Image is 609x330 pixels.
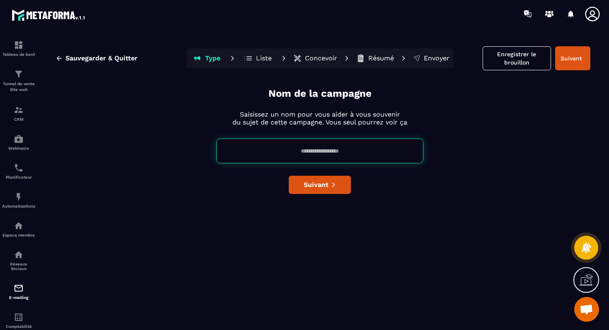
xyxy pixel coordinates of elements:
div: Domaine [43,49,64,54]
p: Webinaire [2,146,35,151]
a: social-networksocial-networkRéseaux Sociaux [2,244,35,277]
p: E-mailing [2,295,35,300]
img: website_grey.svg [13,22,20,28]
img: formation [14,105,24,115]
a: automationsautomationsEspace membre [2,215,35,244]
a: automationsautomationsWebinaire [2,128,35,157]
img: automations [14,134,24,144]
img: automations [14,221,24,231]
div: Ouvrir le chat [574,297,599,322]
button: Liste [239,50,277,67]
p: Tableau de bord [2,52,35,57]
span: Suivant [304,181,329,189]
button: Suivant [289,176,351,194]
img: automations [14,192,24,202]
img: logo [12,7,86,22]
p: Envoyer [424,54,450,62]
button: Type [188,50,225,67]
img: tab_domain_overview_orange.svg [34,48,40,55]
p: Espace membre [2,233,35,237]
p: Type [205,54,220,62]
p: Concevoir [305,54,337,62]
button: Envoyer [411,50,452,67]
p: Comptabilité [2,324,35,329]
img: tab_keywords_by_traffic_grey.svg [94,48,101,55]
a: schedulerschedulerPlanificateur [2,157,35,186]
img: scheduler [14,163,24,173]
button: Résumé [354,50,396,67]
div: Domaine: [DOMAIN_NAME] [22,22,94,28]
img: email [14,283,24,293]
a: formationformationTunnel de vente Site web [2,63,35,99]
p: Planificateur [2,175,35,179]
button: Suivant [555,46,590,70]
a: formationformationCRM [2,99,35,128]
img: logo_orange.svg [13,13,20,20]
p: Automatisations [2,204,35,208]
button: Enregistrer le brouillon [483,46,551,70]
img: social-network [14,250,24,260]
a: automationsautomationsAutomatisations [2,186,35,215]
p: Résumé [368,54,394,62]
div: Mots-clés [103,49,127,54]
button: Sauvegarder & Quitter [49,51,144,66]
button: Concevoir [291,50,340,67]
p: Réseaux Sociaux [2,262,35,271]
img: formation [14,69,24,79]
div: v 4.0.25 [23,13,41,20]
p: Nom de la campagne [268,87,372,100]
span: Sauvegarder & Quitter [65,54,138,62]
p: Tunnel de vente Site web [2,81,35,93]
p: CRM [2,117,35,122]
p: Liste [256,54,272,62]
img: accountant [14,312,24,322]
img: formation [14,40,24,50]
p: Saisissez un nom pour vous aider à vous souvenir du sujet de cette campagne. Vous seul pourrez vo... [232,110,407,126]
a: formationformationTableau de bord [2,34,35,63]
a: emailemailE-mailing [2,277,35,306]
